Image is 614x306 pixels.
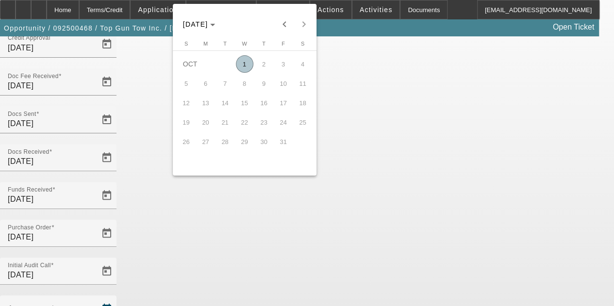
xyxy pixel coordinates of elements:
[197,75,215,92] span: 6
[216,94,234,112] span: 14
[275,94,292,112] span: 17
[254,54,274,74] button: October 2, 2025
[177,93,196,113] button: October 12, 2025
[216,113,234,131] span: 21
[178,113,195,131] span: 19
[197,113,215,131] span: 20
[235,54,254,74] button: October 1, 2025
[254,74,274,93] button: October 9, 2025
[254,93,274,113] button: October 16, 2025
[274,54,293,74] button: October 3, 2025
[254,113,274,132] button: October 23, 2025
[235,113,254,132] button: October 22, 2025
[274,74,293,93] button: October 10, 2025
[216,133,234,150] span: 28
[183,20,208,28] span: [DATE]
[293,74,313,93] button: October 11, 2025
[235,132,254,151] button: October 29, 2025
[197,133,215,150] span: 27
[255,75,273,92] span: 9
[236,75,253,92] span: 8
[242,41,247,47] span: W
[177,113,196,132] button: October 19, 2025
[216,113,235,132] button: October 21, 2025
[177,132,196,151] button: October 26, 2025
[216,75,234,92] span: 7
[196,93,216,113] button: October 13, 2025
[293,93,313,113] button: October 18, 2025
[255,113,273,131] span: 23
[216,132,235,151] button: October 28, 2025
[216,93,235,113] button: October 14, 2025
[203,41,208,47] span: M
[216,74,235,93] button: October 7, 2025
[223,41,227,47] span: T
[255,55,273,73] span: 2
[179,16,219,33] button: Choose month and year
[235,93,254,113] button: October 15, 2025
[275,15,294,34] button: Previous month
[275,133,292,150] span: 31
[236,94,253,112] span: 15
[293,113,313,132] button: October 25, 2025
[274,93,293,113] button: October 17, 2025
[184,41,188,47] span: S
[178,133,195,150] span: 26
[274,113,293,132] button: October 24, 2025
[255,133,273,150] span: 30
[236,113,253,131] span: 22
[275,75,292,92] span: 10
[196,74,216,93] button: October 6, 2025
[274,132,293,151] button: October 31, 2025
[275,113,292,131] span: 24
[262,41,266,47] span: T
[196,132,216,151] button: October 27, 2025
[197,94,215,112] span: 13
[236,55,253,73] span: 1
[177,54,235,74] td: OCT
[294,75,312,92] span: 11
[177,74,196,93] button: October 5, 2025
[178,75,195,92] span: 5
[294,55,312,73] span: 4
[236,133,253,150] span: 29
[294,94,312,112] span: 18
[178,94,195,112] span: 12
[235,74,254,93] button: October 8, 2025
[282,41,285,47] span: F
[275,55,292,73] span: 3
[294,113,312,131] span: 25
[255,94,273,112] span: 16
[301,41,304,47] span: S
[196,113,216,132] button: October 20, 2025
[254,132,274,151] button: October 30, 2025
[293,54,313,74] button: October 4, 2025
